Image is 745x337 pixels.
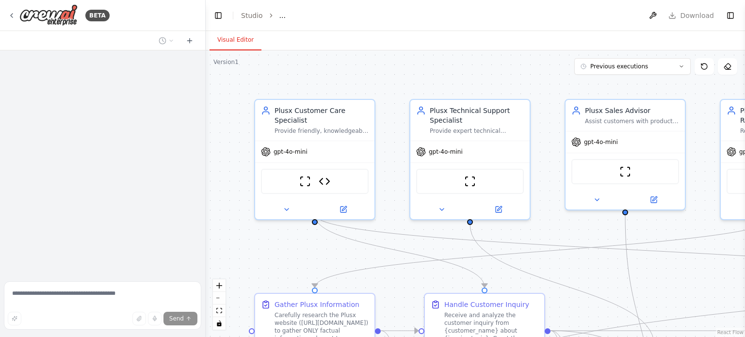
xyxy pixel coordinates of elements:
[430,106,524,125] div: Plusx Technical Support Specialist
[241,12,263,19] a: Studio
[464,176,476,187] img: ScrapeWebsiteTool
[213,279,226,292] button: zoom in
[213,317,226,330] button: toggle interactivity
[211,9,225,22] button: Hide left sidebar
[299,176,311,187] img: ScrapeWebsiteTool
[409,99,531,220] div: Plusx Technical Support SpecialistProvide expert technical support for Plusx services including t...
[310,214,489,287] g: Edge from 368d44b1-bec0-4f77-9593-01bf7e6aec73 to 653d4e25-d6e7-41c0-a742-d2f646102214
[213,58,239,66] div: Version 1
[163,312,197,325] button: Send
[381,326,418,336] g: Edge from 7494699e-3382-4bd1-b14e-e8fb3e2a8376 to 653d4e25-d6e7-41c0-a742-d2f646102214
[275,300,359,309] div: Gather Plusx Information
[430,127,524,135] div: Provide expert technical support for Plusx services including troubleshooting hosting issues, dom...
[8,312,21,325] button: Improve this prompt
[85,10,110,21] div: BETA
[241,11,286,20] nav: breadcrumb
[213,305,226,317] button: fit view
[574,58,691,75] button: Previous executions
[254,99,375,220] div: Plusx Customer Care SpecialistProvide friendly, knowledgeable customer support for Plusx clients ...
[724,9,737,22] button: Show right sidebar
[316,204,371,215] button: Open in side panel
[275,106,369,125] div: Plusx Customer Care Specialist
[471,204,526,215] button: Open in side panel
[585,106,679,115] div: Plusx Sales Advisor
[585,117,679,125] div: Assist customers with product selection, pricing inquiries, and sales questions about Plusx servi...
[444,300,529,309] div: Handle Customer Inquiry
[275,127,369,135] div: Provide friendly, knowledgeable customer support for Plusx clients through WhatsApp Business, usi...
[148,312,162,325] button: Click to speak your automation idea
[590,63,648,70] span: Previous executions
[565,99,686,210] div: Plusx Sales AdvisorAssist customers with product selection, pricing inquiries, and sales question...
[132,312,146,325] button: Upload files
[319,176,330,187] img: Chat Message Processor
[169,315,184,322] span: Send
[626,194,681,206] button: Open in side panel
[429,148,463,156] span: gpt-4o-mini
[213,279,226,330] div: React Flow controls
[155,35,178,47] button: Switch to previous chat
[584,138,618,146] span: gpt-4o-mini
[213,292,226,305] button: zoom out
[619,166,631,177] img: ScrapeWebsiteTool
[19,4,78,26] img: Logo
[274,148,308,156] span: gpt-4o-mini
[279,11,286,20] span: ...
[717,330,744,335] a: React Flow attribution
[210,30,261,50] button: Visual Editor
[182,35,197,47] button: Start a new chat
